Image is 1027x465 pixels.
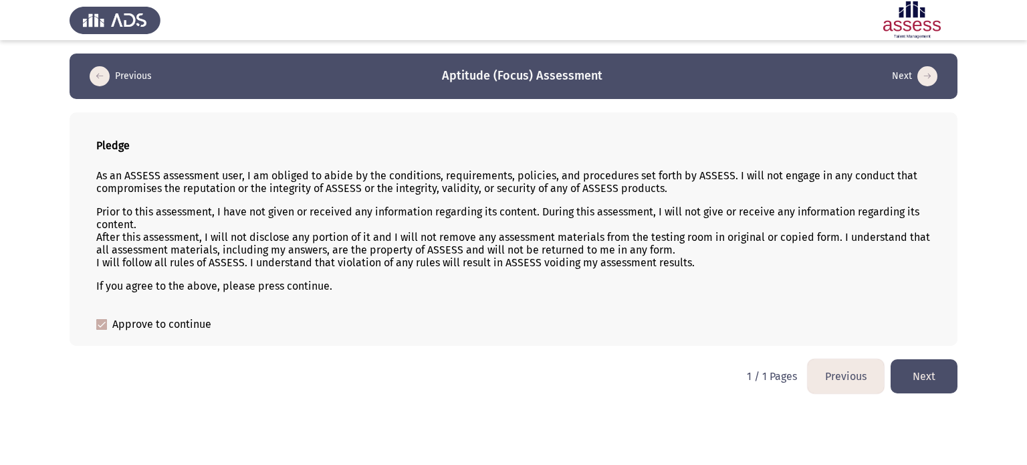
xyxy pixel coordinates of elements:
[96,205,931,269] p: Prior to this assessment, I have not given or received any information regarding its content. Dur...
[96,169,931,195] p: As an ASSESS assessment user, I am obliged to abide by the conditions, requirements, policies, an...
[70,1,160,39] img: Assess Talent Management logo
[96,139,130,152] b: Pledge
[112,316,211,333] span: Approve to continue
[891,359,957,393] button: load next page
[96,280,931,292] p: If you agree to the above, please press continue.
[888,66,941,87] button: load next page
[442,68,602,84] h3: Aptitude (Focus) Assessment
[747,370,797,383] p: 1 / 1 Pages
[86,66,156,87] button: load previous page
[808,359,884,393] button: load previous page
[867,1,957,39] img: Assessment logo of ASSESS Focus Assessment - Critical Thinking (EN/AR) (Advanced - IB)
